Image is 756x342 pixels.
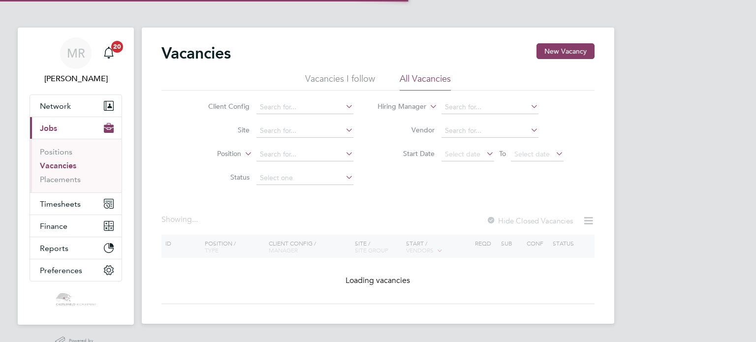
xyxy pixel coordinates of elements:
span: 20 [111,41,123,53]
span: Timesheets [40,199,81,209]
button: Jobs [30,117,122,139]
div: Showing [161,215,200,225]
img: castlefieldrecruitment-logo-retina.png [55,291,96,307]
button: Finance [30,215,122,237]
label: Vendor [378,125,435,134]
li: All Vacancies [400,73,451,91]
label: Client Config [193,102,250,111]
span: Select date [514,150,550,158]
button: Network [30,95,122,117]
label: Position [185,149,241,159]
nav: Main navigation [18,28,134,325]
li: Vacancies I follow [305,73,375,91]
button: Reports [30,237,122,259]
a: Positions [40,147,72,156]
div: Jobs [30,139,122,192]
label: Status [193,173,250,182]
label: Hiring Manager [370,102,426,112]
span: MR [67,47,85,60]
input: Search for... [441,124,538,138]
button: Timesheets [30,193,122,215]
span: Finance [40,221,67,231]
button: Preferences [30,259,122,281]
a: MR[PERSON_NAME] [30,37,122,85]
span: Network [40,101,71,111]
span: Select date [445,150,480,158]
input: Search for... [256,124,353,138]
label: Hide Closed Vacancies [486,216,573,225]
a: Go to home page [30,291,122,307]
span: Mason Roberts [30,73,122,85]
span: To [496,147,509,160]
a: 20 [99,37,119,69]
button: New Vacancy [536,43,595,59]
span: Reports [40,244,68,253]
a: Placements [40,175,81,184]
span: Preferences [40,266,82,275]
label: Site [193,125,250,134]
span: Jobs [40,124,57,133]
input: Search for... [441,100,538,114]
input: Search for... [256,100,353,114]
a: Vacancies [40,161,76,170]
input: Select one [256,171,353,185]
input: Search for... [256,148,353,161]
label: Start Date [378,149,435,158]
h2: Vacancies [161,43,231,63]
span: ... [192,215,198,224]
